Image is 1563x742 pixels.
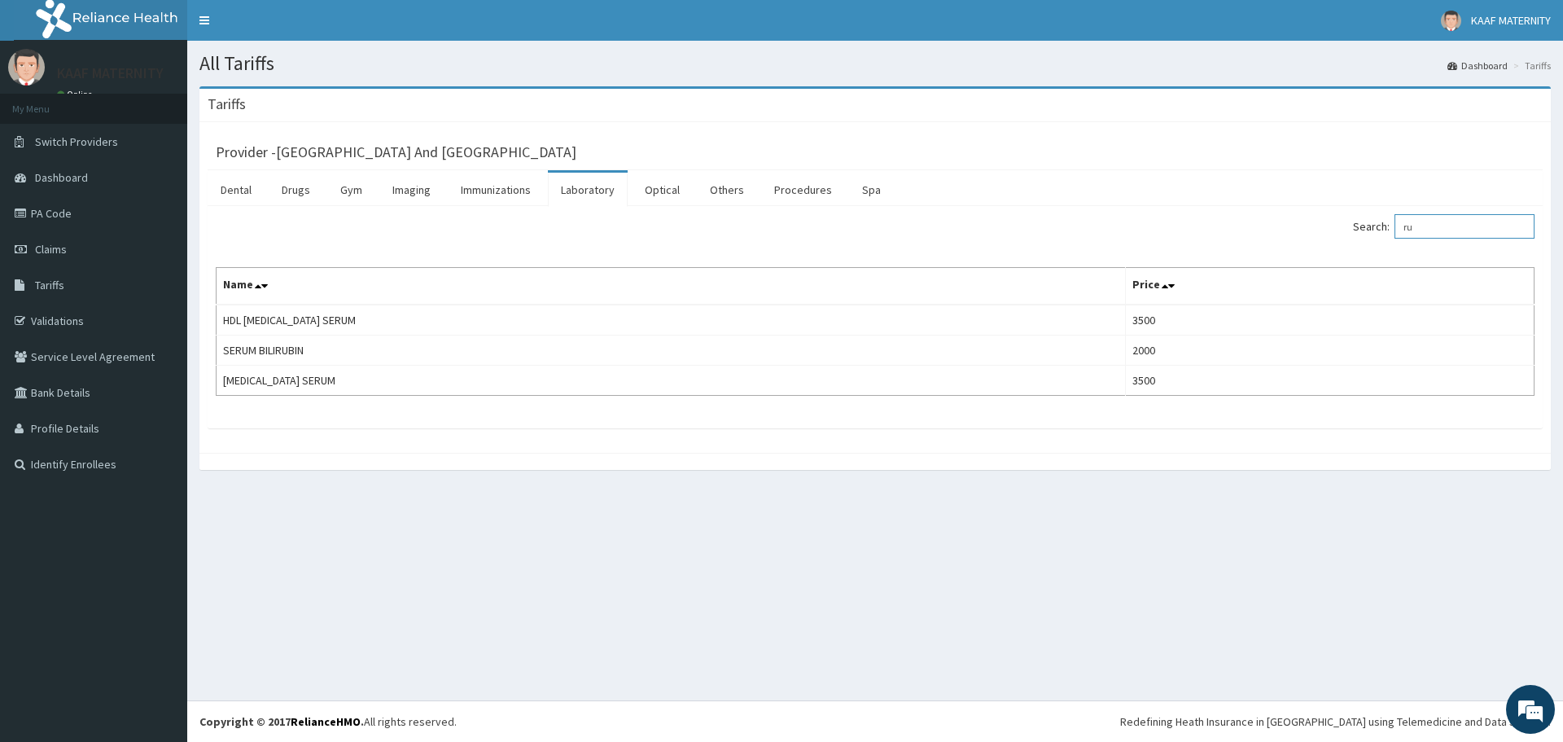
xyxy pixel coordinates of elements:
[217,268,1126,305] th: Name
[217,305,1126,336] td: HDL [MEDICAL_DATA] SERUM
[1125,366,1534,396] td: 3500
[267,8,306,47] div: Minimize live chat window
[199,714,364,729] strong: Copyright © 2017 .
[448,173,544,207] a: Immunizations
[187,700,1563,742] footer: All rights reserved.
[327,173,375,207] a: Gym
[697,173,757,207] a: Others
[94,205,225,370] span: We're online!
[208,173,265,207] a: Dental
[216,145,576,160] h3: Provider - [GEOGRAPHIC_DATA] And [GEOGRAPHIC_DATA]
[85,91,274,112] div: Chat with us now
[35,134,118,149] span: Switch Providers
[1353,214,1535,239] label: Search:
[1394,214,1535,239] input: Search:
[30,81,66,122] img: d_794563401_company_1708531726252_794563401
[548,173,628,207] a: Laboratory
[199,53,1551,74] h1: All Tariffs
[217,336,1126,366] td: SERUM BILIRUBIN
[35,170,88,185] span: Dashboard
[208,97,246,112] h3: Tariffs
[8,445,310,502] textarea: Type your message and hit 'Enter'
[632,173,693,207] a: Optical
[57,66,164,81] p: KAAF MATERNITY
[1509,59,1551,72] li: Tariffs
[269,173,323,207] a: Drugs
[1441,11,1461,31] img: User Image
[1125,305,1534,336] td: 3500
[1125,336,1534,366] td: 2000
[57,89,96,100] a: Online
[35,242,67,257] span: Claims
[1125,268,1534,305] th: Price
[291,714,361,729] a: RelianceHMO
[35,278,64,292] span: Tariffs
[1471,13,1551,28] span: KAAF MATERNITY
[8,49,45,86] img: User Image
[761,173,845,207] a: Procedures
[1120,713,1551,730] div: Redefining Heath Insurance in [GEOGRAPHIC_DATA] using Telemedicine and Data Science!
[379,173,444,207] a: Imaging
[849,173,894,207] a: Spa
[1447,59,1508,72] a: Dashboard
[217,366,1126,396] td: [MEDICAL_DATA] SERUM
